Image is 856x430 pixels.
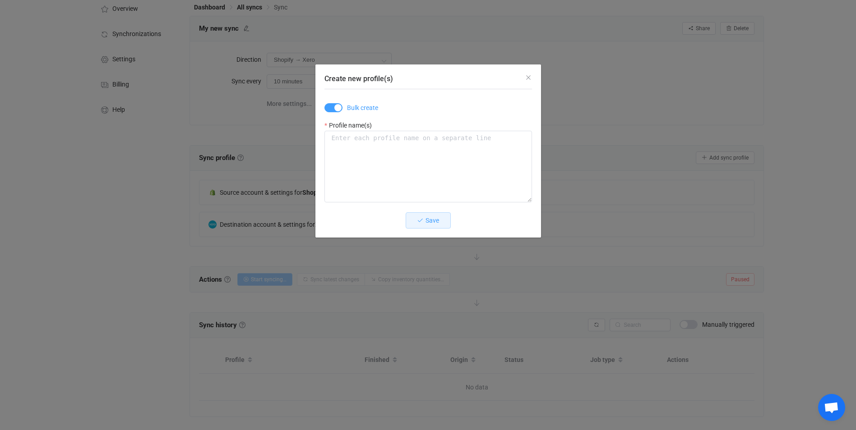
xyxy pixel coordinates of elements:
[324,122,372,128] label: Profile name(s)
[347,105,378,111] span: Bulk create
[426,217,439,224] span: Save
[818,394,845,421] div: Open chat
[525,73,532,82] button: Close
[406,212,451,229] button: Save
[315,64,541,238] div: Create new profile(s)
[324,74,393,83] span: Create new profile(s)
